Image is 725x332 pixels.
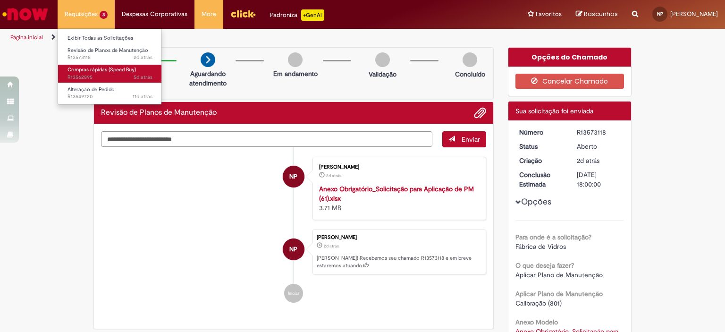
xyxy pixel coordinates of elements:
a: Rascunhos [576,10,618,19]
div: Padroniza [270,9,324,21]
div: [PERSON_NAME] [319,164,476,170]
time: 24/09/2025 12:48:24 [134,74,152,81]
button: Cancelar Chamado [515,74,624,89]
textarea: Digite sua mensagem aqui... [101,131,432,147]
a: Aberto R13573118 : Revisão de Planos de Manutenção [58,45,162,63]
span: More [202,9,216,19]
span: 5d atrás [134,74,152,81]
span: Calibração (801) [515,299,562,307]
dt: Status [512,142,570,151]
img: arrow-next.png [201,52,215,67]
ul: Trilhas de página [7,29,476,46]
time: 27/09/2025 14:09:03 [134,54,152,61]
img: img-circle-grey.png [375,52,390,67]
time: 27/09/2025 14:09:01 [577,156,599,165]
p: Em andamento [273,69,318,78]
a: Aberto R13562895 : Compras rápidas (Speed Buy) [58,65,162,82]
p: +GenAi [301,9,324,21]
div: Aberto [577,142,621,151]
span: Compras rápidas (Speed Buy) [67,66,136,73]
span: [PERSON_NAME] [670,10,718,18]
span: R13573118 [67,54,152,61]
span: 2d atrás [134,54,152,61]
div: [DATE] 18:00:00 [577,170,621,189]
span: Aplicar Plano de Manutenção [515,271,603,279]
div: [PERSON_NAME] [317,235,481,240]
span: Requisições [65,9,98,19]
a: Página inicial [10,34,43,41]
span: R13549720 [67,93,152,101]
div: 27/09/2025 14:09:01 [577,156,621,165]
span: Alteração de Pedido [67,86,115,93]
span: Despesas Corporativas [122,9,187,19]
p: Concluído [455,69,485,79]
span: Favoritos [536,9,562,19]
span: NP [289,238,297,261]
span: R13562895 [67,74,152,81]
ul: Requisições [58,28,162,105]
img: click_logo_yellow_360x200.png [230,7,256,21]
span: 2d atrás [326,173,341,179]
button: Enviar [442,131,486,147]
a: Exibir Todas as Solicitações [58,33,162,43]
span: NP [289,165,297,188]
time: 27/09/2025 14:09:01 [324,243,339,249]
img: img-circle-grey.png [288,52,303,67]
p: Validação [369,69,396,79]
a: Anexo Obrigatório_Solicitação para Aplicação de PM (61).xlsx [319,185,474,203]
a: Aberto R13549720 : Alteração de Pedido [58,85,162,102]
span: NP [657,11,663,17]
div: Nathalya Fernandes Da Costa Porto [283,166,304,187]
b: Para onde é a solicitação? [515,233,591,241]
span: 11d atrás [133,93,152,100]
dt: Número [512,128,570,137]
span: Revisão de Planos de Manutenção [67,47,148,54]
b: Anexo Modelo [515,318,558,326]
ul: Histórico de tíquete [101,147,486,313]
span: 2d atrás [324,243,339,249]
b: O que deseja fazer? [515,261,574,270]
span: Sua solicitação foi enviada [515,107,593,115]
b: Aplicar Plano de Manutenção [515,289,603,298]
dt: Criação [512,156,570,165]
span: Enviar [462,135,480,144]
img: img-circle-grey.png [463,52,477,67]
li: Nathalya Fernandes Da Costa Porto [101,230,486,275]
dt: Conclusão Estimada [512,170,570,189]
time: 27/09/2025 14:08:57 [326,173,341,179]
h2: Revisão de Planos de Manutenção Histórico de tíquete [101,109,217,117]
time: 19/09/2025 10:06:14 [133,93,152,100]
p: [PERSON_NAME]! Recebemos seu chamado R13573118 e em breve estaremos atuando. [317,255,481,269]
div: Opções do Chamado [508,48,632,67]
img: ServiceNow [1,5,50,24]
button: Adicionar anexos [474,107,486,119]
span: Rascunhos [584,9,618,18]
div: 3.71 MB [319,184,476,213]
div: Nathalya Fernandes Da Costa Porto [283,238,304,260]
div: R13573118 [577,128,621,137]
span: 2d atrás [577,156,599,165]
span: 3 [100,11,108,19]
p: Aguardando atendimento [185,69,231,88]
span: Fábrica de Vidros [515,242,566,251]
